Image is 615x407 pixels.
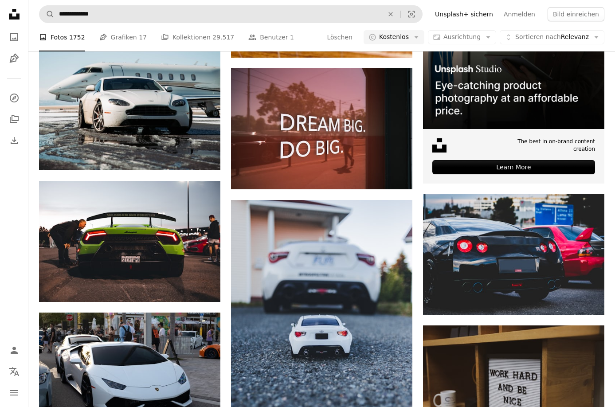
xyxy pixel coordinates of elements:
a: Benutzer 1 [248,23,294,51]
span: Relevanz [515,33,589,42]
a: Ein Mann steht neben einem grünen Sportwagen [39,237,220,245]
a: Entdecken [5,89,23,107]
button: Menü [5,384,23,402]
a: Grafiken 17 [99,23,147,51]
span: 29.517 [212,32,234,42]
a: Fotos [5,28,23,46]
a: Unsplash+ sichern [430,7,498,21]
img: Schwarzer Ferrari 458 Italia tagsüber unterwegs [423,194,604,315]
a: Anmelden / Registrieren [5,341,23,359]
a: Kollektionen 29.517 [161,23,234,51]
button: Bild einreichen [548,7,604,21]
img: Ein Mann geht eine Straße neben einem Gebäude entlang [231,68,412,189]
button: Ausrichtung [428,30,496,44]
form: Finden Sie Bildmaterial auf der ganzen Webseite [39,5,423,23]
a: Schwarz-Weiß-Anführungstafel [423,382,604,390]
button: Visuelle Suche [401,6,422,23]
button: Löschen [326,30,353,44]
span: Kostenlos [379,33,409,42]
a: Kollektionen [5,110,23,128]
img: file-1631678316303-ed18b8b5cb9cimage [432,138,447,153]
button: Sprache [5,363,23,380]
a: Grafiken [5,50,23,67]
button: Sortieren nachRelevanz [500,30,604,44]
a: Bisherige Downloads [5,132,23,149]
span: Ausrichtung [443,33,481,40]
button: Löschen [381,6,400,23]
a: Ein Mann geht eine Straße neben einem Gebäude entlang [231,125,412,133]
button: Kostenlos [364,30,424,44]
div: Learn More [432,160,595,174]
a: Schwarzer Ferrari 458 Italia tagsüber unterwegs [423,250,604,258]
button: Unsplash suchen [39,6,55,23]
span: 17 [139,32,147,42]
span: Sortieren nach [515,33,561,40]
a: Startseite — Unsplash [5,5,23,25]
span: 1 [290,32,294,42]
span: The best in on-brand content creation [496,138,595,153]
a: Ein weißes Auto parkt vor einem Haus [231,332,412,340]
img: Ein Mann steht neben einem grünen Sportwagen [39,181,220,301]
a: Anmelden [498,7,541,21]
a: ein weißer Sportwagen, der am Straßenrand geparkt ist [39,368,220,376]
